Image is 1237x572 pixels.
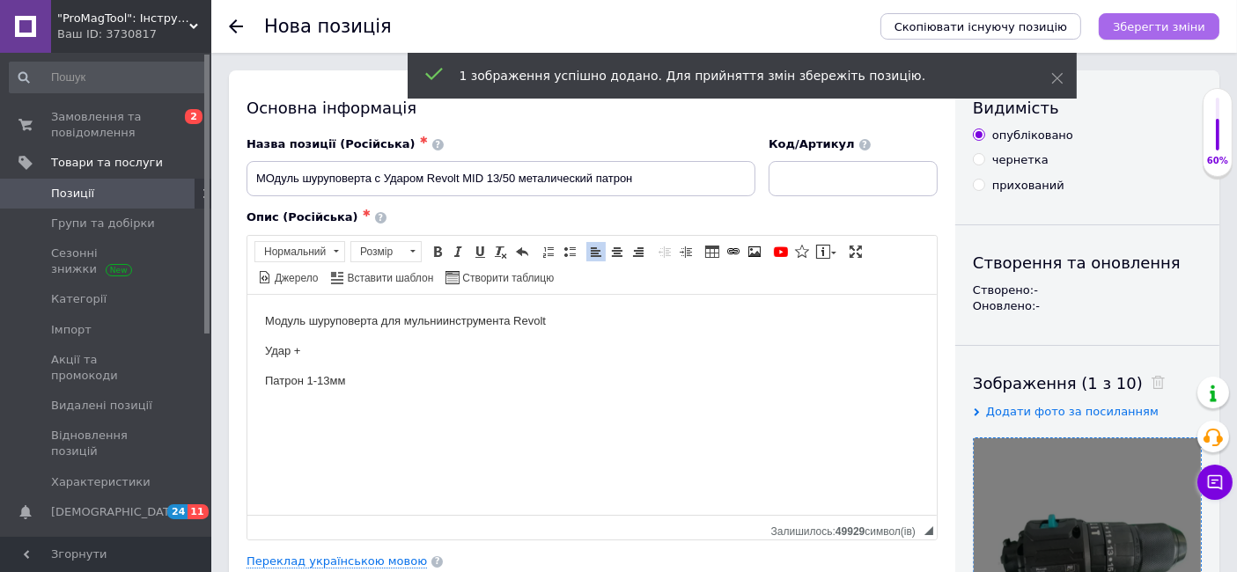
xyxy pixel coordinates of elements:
span: 11 [188,504,208,519]
div: Ваш ID: 3730817 [57,26,211,42]
a: Підкреслений (Ctrl+U) [470,242,490,261]
div: Створено: - [973,282,1202,298]
span: Опис (Російська) [247,210,358,224]
a: Таблиця [703,242,722,261]
input: Пошук [9,62,208,93]
a: Вставити шаблон [328,268,437,287]
a: Створити таблицю [443,268,556,287]
div: прихований [992,178,1064,194]
input: Наприклад, H&M жіноча сукня зелена 38 розмір вечірня максі з блискітками [247,161,755,196]
span: Групи та добірки [51,216,155,231]
button: Скопіювати існуючу позицію [880,13,1081,40]
span: Відновлення позицій [51,428,163,459]
i: Зберегти зміни [1113,20,1205,33]
a: Вставити/Редагувати посилання (Ctrl+L) [724,242,743,261]
span: Вставити шаблон [345,271,434,286]
span: 2 [185,109,202,124]
a: По лівому краю [586,242,606,261]
a: Додати відео з YouTube [771,242,791,261]
div: Оновлено: - [973,298,1202,314]
a: Зображення [745,242,764,261]
div: Зображення (1 з 10) [973,372,1202,394]
span: ✱ [420,135,428,146]
a: Курсив (Ctrl+I) [449,242,468,261]
a: По правому краю [629,242,648,261]
span: "ProMagTool": Інструмент для ремонту, будівництва, догляду за садом! [57,11,189,26]
span: Товари та послуги [51,155,163,171]
a: Розмір [350,241,422,262]
span: Додати фото за посиланням [986,405,1159,418]
a: Видалити форматування [491,242,511,261]
span: Характеристики [51,474,151,490]
h1: Нова позиція [264,16,392,37]
div: опубліковано [992,128,1073,143]
a: Повернути (Ctrl+Z) [512,242,532,261]
div: Створення та оновлення [973,252,1202,274]
span: Імпорт [51,322,92,338]
div: Повернутися назад [229,19,243,33]
span: 49929 [836,525,865,538]
span: Джерело [272,271,319,286]
span: Створити таблицю [460,271,554,286]
a: По центру [607,242,627,261]
span: Акції та промокоди [51,352,163,384]
div: чернетка [992,152,1049,168]
div: Кiлькiсть символiв [771,521,924,538]
a: Переклад українською мовою [247,554,427,568]
span: Сезонні знижки [51,246,163,277]
span: Замовлення та повідомлення [51,109,163,141]
span: Потягніть для зміни розмірів [924,526,933,535]
span: Нормальний [255,242,328,261]
span: ✱ [363,208,371,219]
span: 24 [167,504,188,519]
div: 60% [1204,155,1232,167]
a: Збільшити відступ [676,242,696,261]
a: Вставити/видалити маркований список [560,242,579,261]
button: Чат з покупцем [1197,465,1233,500]
iframe: Редактор, CB3D3F6B-8B16-46B7-8D88-4B3C2D0FC475 [247,295,937,515]
span: Код/Артикул [769,137,855,150]
a: Джерело [255,268,321,287]
div: Основна інформація [247,97,938,119]
a: Вставити іконку [792,242,812,261]
span: Назва позиції (Російська) [247,137,416,150]
div: Видимість [973,97,1202,119]
a: Вставити/видалити нумерований список [539,242,558,261]
button: Зберегти зміни [1099,13,1219,40]
div: 1 зображення успішно додано. Для прийняття змін збережіть позицію. [460,67,1007,84]
span: Скопіювати існуючу позицію [895,20,1067,33]
span: [DEMOGRAPHIC_DATA] [51,504,181,520]
a: Нормальний [254,241,345,262]
a: Вставити повідомлення [814,242,839,261]
span: Розмір [351,242,404,261]
a: Максимізувати [846,242,865,261]
span: Видалені позиції [51,398,152,414]
span: Категорії [51,291,107,307]
a: Зменшити відступ [655,242,674,261]
span: Позиції [51,186,94,202]
span: Показники роботи компанії [51,534,163,566]
a: Жирний (Ctrl+B) [428,242,447,261]
div: 60% Якість заповнення [1203,88,1233,177]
